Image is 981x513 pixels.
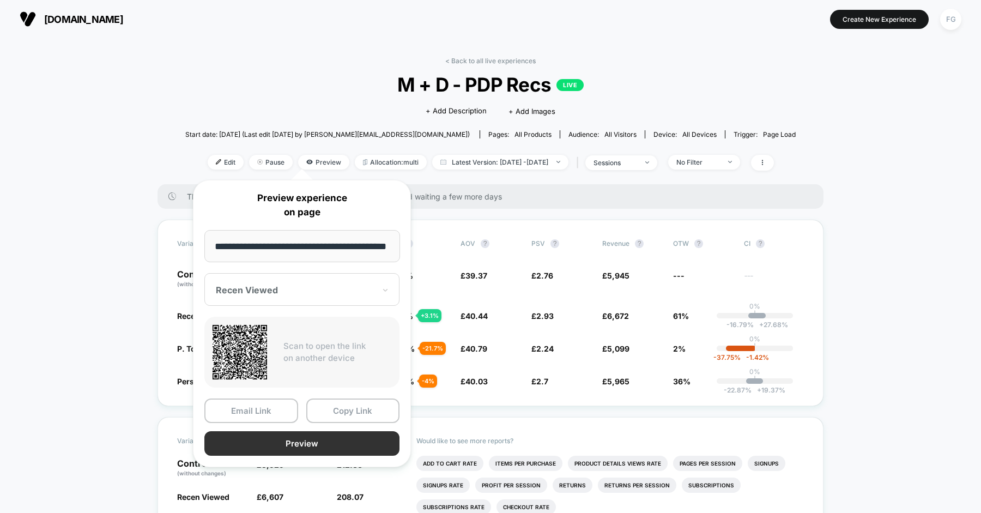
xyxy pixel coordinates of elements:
[177,281,226,287] span: (without changes)
[204,191,399,219] p: Preview experience on page
[531,239,545,248] span: PSV
[598,478,676,493] li: Returns Per Session
[461,271,487,280] span: £
[752,386,785,394] span: 19.37 %
[748,456,785,471] li: Signups
[553,478,592,493] li: Returns
[16,10,126,28] button: [DOMAIN_NAME]
[337,492,364,502] span: 208.07
[756,239,765,248] button: ?
[744,273,804,288] span: ---
[177,377,226,386] span: Personalised
[531,311,554,321] span: £
[420,342,446,355] div: - 21.7 %
[594,159,637,167] div: sessions
[645,161,649,164] img: end
[465,311,488,321] span: 40.44
[536,311,554,321] span: 2.93
[749,302,760,310] p: 0%
[208,155,244,170] span: Edit
[465,344,487,353] span: 40.79
[754,321,788,329] span: 27.68 %
[757,386,761,394] span: +
[262,492,283,502] span: 6,607
[177,344,220,353] span: P. Together
[514,130,552,138] span: all products
[177,459,246,478] p: Control
[432,155,568,170] span: Latest Version: [DATE] - [DATE]
[531,344,554,353] span: £
[440,159,446,165] img: calendar
[940,9,961,30] div: FG
[306,399,400,423] button: Copy Link
[673,271,685,280] span: ---
[673,311,689,321] span: 61%
[673,456,742,471] li: Pages Per Session
[419,375,437,388] div: - 4 %
[676,158,720,166] div: No Filter
[418,309,441,322] div: + 3.1 %
[602,239,629,248] span: Revenue
[673,377,691,386] span: 36%
[177,492,229,502] span: Recen Viewed
[531,377,548,386] span: £
[249,155,293,170] span: Pause
[461,377,488,386] span: £
[673,239,733,248] span: OTW
[44,14,123,25] span: [DOMAIN_NAME]
[283,340,391,365] p: Scan to open the link on another device
[607,377,629,386] span: 5,965
[177,239,237,248] span: Variation
[216,73,765,96] span: M + D - PDP Recs
[734,130,796,138] div: Trigger:
[488,130,552,138] div: Pages:
[531,271,553,280] span: £
[489,456,562,471] li: Items Per Purchase
[475,478,547,493] li: Profit Per Session
[177,270,237,288] p: Control
[602,271,629,280] span: £
[568,130,637,138] div: Audience:
[461,311,488,321] span: £
[602,377,629,386] span: £
[726,321,754,329] span: -16.79 %
[257,492,283,502] span: £
[759,321,764,329] span: +
[185,130,470,138] span: Start date: [DATE] (Last edit [DATE] by [PERSON_NAME][EMAIL_ADDRESS][DOMAIN_NAME])
[465,377,488,386] span: 40.03
[754,343,756,351] p: |
[204,431,399,456] button: Preview
[465,271,487,280] span: 39.37
[754,310,756,318] p: |
[177,470,226,476] span: (without changes)
[749,335,760,343] p: 0%
[363,159,367,165] img: rebalance
[682,130,717,138] span: all devices
[556,161,560,163] img: end
[830,10,929,29] button: Create New Experience
[445,57,536,65] a: < Back to all live experiences
[602,311,629,321] span: £
[602,344,629,353] span: £
[763,130,796,138] span: Page Load
[682,478,741,493] li: Subscriptions
[937,8,965,31] button: FG
[177,311,229,321] span: Recen Viewed
[724,386,752,394] span: -22.87 %
[604,130,637,138] span: All Visitors
[607,271,629,280] span: 5,945
[461,239,475,248] span: AOV
[673,344,686,353] span: 2%
[204,399,298,423] button: Email Link
[556,79,584,91] p: LIVE
[694,239,703,248] button: ?
[20,11,36,27] img: Visually logo
[187,192,802,201] span: There are still no statistically significant results. We recommend waiting a few more days
[741,353,769,361] span: -1.42 %
[426,106,487,117] span: + Add Description
[713,353,741,361] span: -37.75 %
[416,437,804,445] p: Would like to see more reports?
[728,161,732,163] img: end
[257,159,263,165] img: end
[645,130,725,138] span: Device:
